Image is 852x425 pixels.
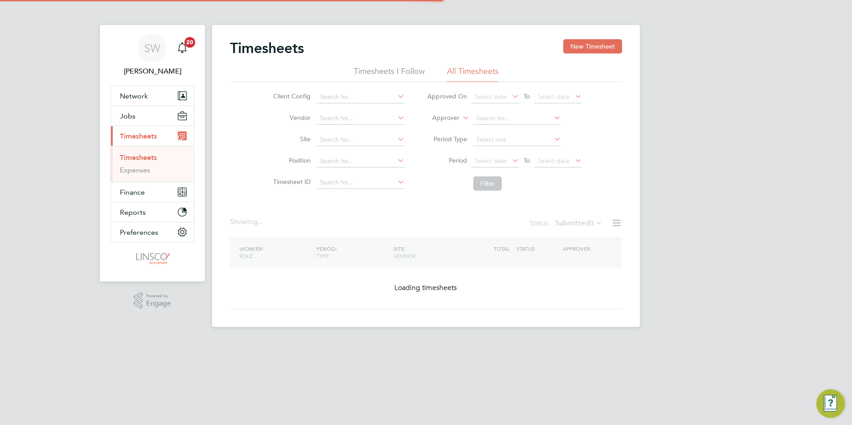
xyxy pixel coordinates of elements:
label: Vendor [270,114,311,122]
div: Status [529,217,604,230]
label: Approved On [427,92,467,100]
span: Preferences [120,228,158,237]
label: Submitted [555,219,602,228]
a: Expenses [120,166,150,174]
span: Select date [475,93,507,101]
span: Select date [537,93,569,101]
span: To [521,155,532,166]
span: Network [120,92,148,100]
span: Timesheets [120,132,157,140]
li: Timesheets I Follow [354,66,425,82]
input: Search for... [317,155,405,168]
button: Timesheets [111,126,194,146]
label: Period Type [427,135,467,143]
label: Client Config [270,92,311,100]
input: Select one [473,134,561,146]
label: Site [270,135,311,143]
label: Approver [419,114,459,123]
label: Period [427,156,467,164]
span: Shaun White [111,66,194,77]
label: Position [270,156,311,164]
span: Finance [120,188,145,196]
h2: Timesheets [230,39,304,57]
a: Timesheets [120,153,157,162]
span: ... [258,217,263,226]
button: Reports [111,202,194,222]
a: SW[PERSON_NAME] [111,34,194,77]
img: linsco-logo-retina.png [134,251,171,266]
span: Jobs [120,112,135,120]
li: All Timesheets [447,66,499,82]
span: Powered by [146,292,171,300]
div: Timesheets [111,146,194,182]
span: 0 [590,219,594,228]
span: To [521,90,532,102]
input: Search for... [317,91,405,103]
span: SW [144,42,160,54]
a: Go to home page [111,251,194,266]
input: Search for... [317,134,405,146]
button: Jobs [111,106,194,126]
nav: Main navigation [100,25,205,282]
button: New Timesheet [563,39,622,53]
span: Select date [537,157,569,165]
label: Timesheet ID [270,178,311,186]
a: Powered byEngage [134,292,172,309]
span: Select date [475,157,507,165]
button: Network [111,86,194,106]
div: Showing [230,217,265,227]
a: 20 [173,34,191,62]
button: Preferences [111,222,194,242]
span: Engage [146,300,171,307]
span: 20 [184,37,195,48]
input: Search for... [317,112,405,125]
button: Engage Resource Center [816,389,845,418]
button: Finance [111,182,194,202]
input: Search for... [473,112,561,125]
input: Search for... [317,176,405,189]
span: Reports [120,208,146,217]
button: Filter [473,176,502,191]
